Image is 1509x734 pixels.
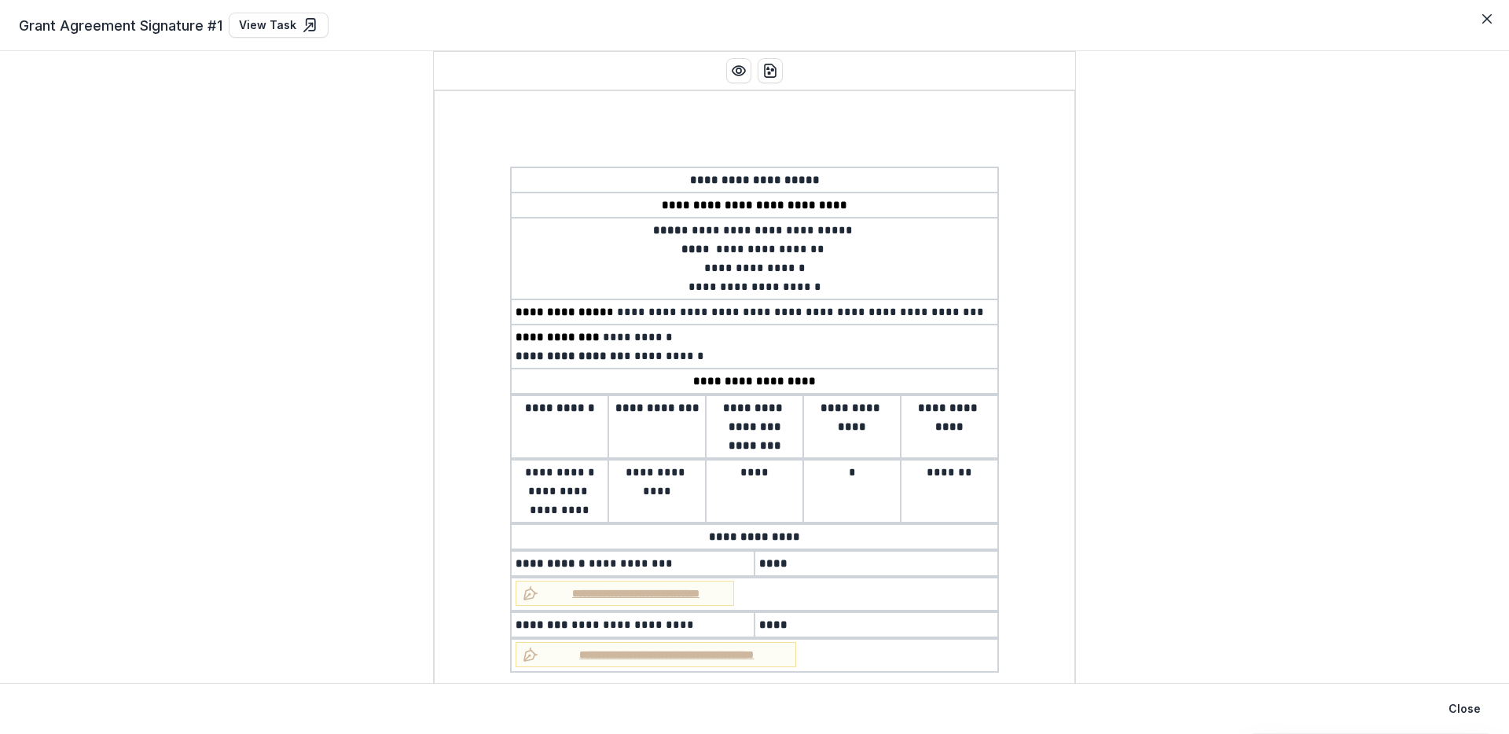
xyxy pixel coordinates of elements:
span: Grant Agreement Signature #1 [19,15,222,36]
button: Close [1474,6,1500,31]
button: download-word [758,58,783,83]
a: View Task [229,13,329,38]
button: Close [1439,696,1490,721]
button: Preview preview-doc.pdf [726,58,751,83]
